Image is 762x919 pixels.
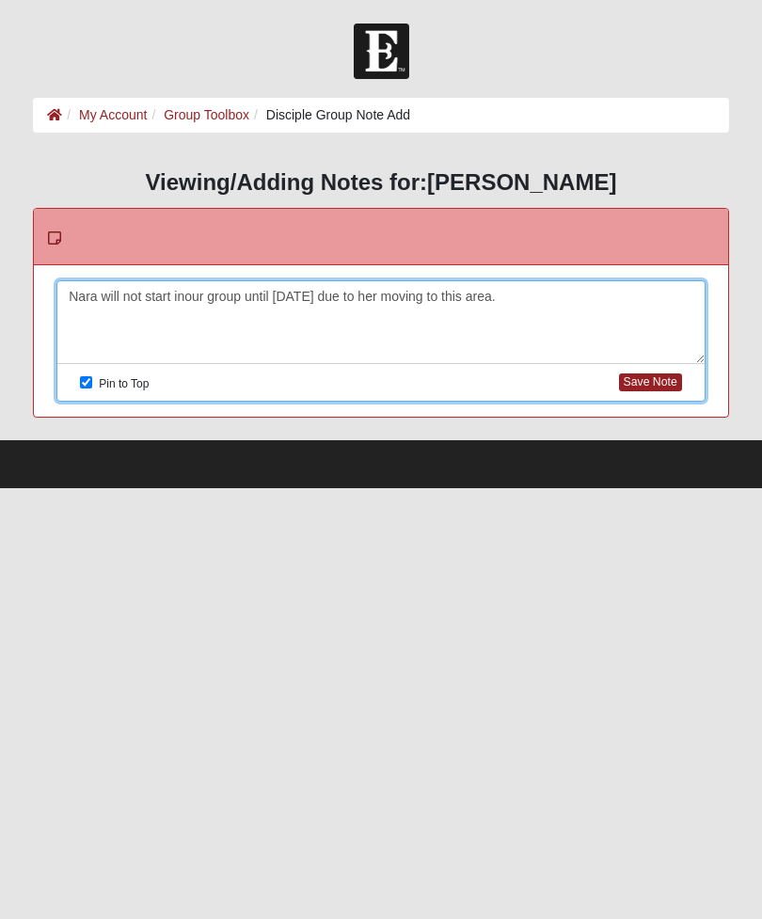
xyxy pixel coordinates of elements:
a: My Account [79,107,147,122]
strong: [PERSON_NAME] [427,169,616,195]
li: Disciple Group Note Add [249,105,410,125]
span: Pin to Top [99,377,149,390]
div: Nara will not start inour group until [DATE] due to her moving to this area. [57,281,705,364]
img: Church of Eleven22 Logo [354,24,409,79]
input: Pin to Top [80,376,92,388]
h3: Viewing/Adding Notes for: [33,169,729,197]
button: Save Note [619,373,682,391]
a: Group Toolbox [164,107,249,122]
